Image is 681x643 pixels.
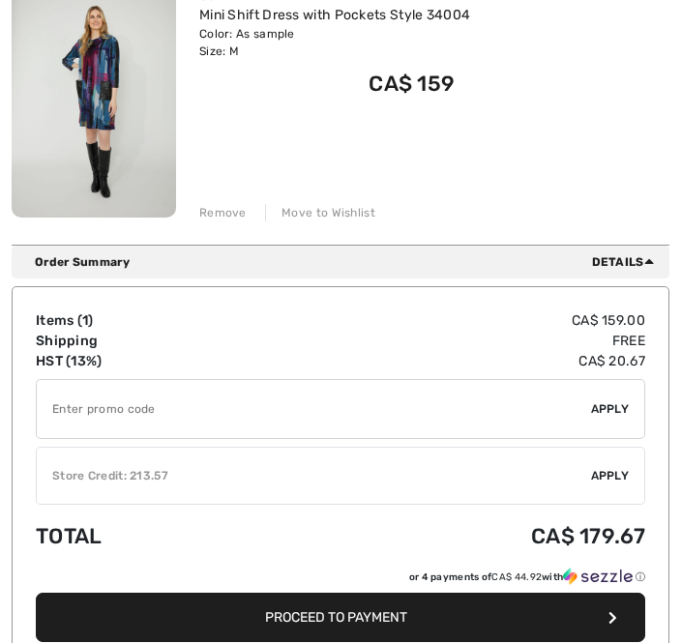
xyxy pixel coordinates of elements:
input: Promo code [37,380,591,438]
td: CA$ 159.00 [260,310,645,331]
button: Proceed to Payment [36,593,645,642]
div: Move to Wishlist [265,204,375,221]
td: Total [36,505,260,568]
span: Proceed to Payment [265,609,407,626]
span: CA$ 44.92 [491,571,542,583]
div: Store Credit: 213.57 [37,467,591,484]
td: Shipping [36,331,260,351]
span: Details [592,253,662,271]
div: or 4 payments ofCA$ 44.92withSezzle Click to learn more about Sezzle [36,568,645,593]
span: CA$ 159 [369,71,455,97]
span: 1 [82,312,88,329]
img: Sezzle [563,568,633,585]
span: Apply [591,467,630,484]
td: Items ( ) [36,310,260,331]
div: Order Summary [35,253,662,271]
div: Color: As sample Size: M [199,25,470,60]
td: CA$ 179.67 [260,505,645,568]
a: Mini Shift Dress with Pockets Style 34004 [199,7,470,23]
span: Apply [591,400,630,418]
div: Remove [199,204,247,221]
td: Free [260,331,645,351]
div: or 4 payments of with [409,568,645,586]
td: HST (13%) [36,351,260,371]
td: CA$ 20.67 [260,351,645,371]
